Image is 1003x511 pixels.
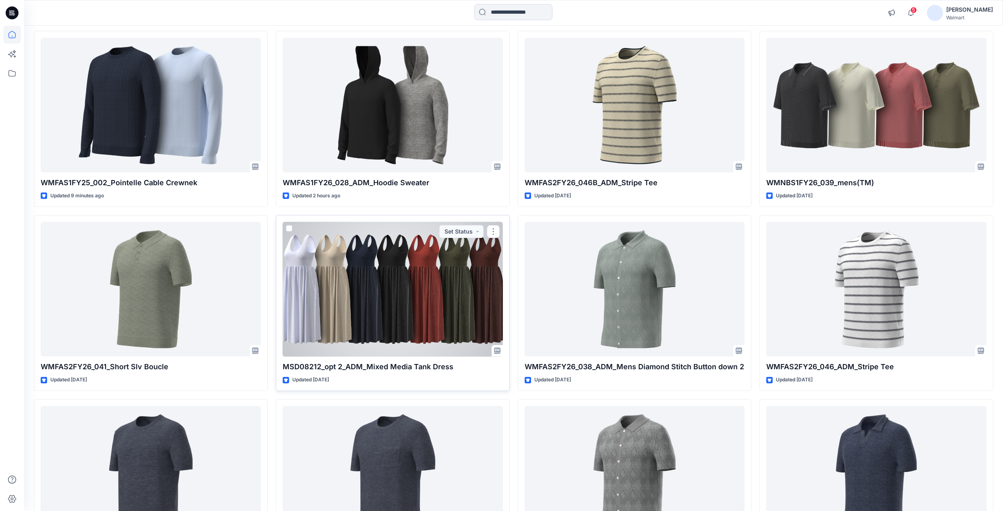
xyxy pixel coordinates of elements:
[534,376,571,384] p: Updated [DATE]
[525,38,745,173] a: WMFAS2FY26_046B_ADM_Stripe Tee
[766,38,986,173] a: WMNBS1FY26_039_mens(TM)
[910,7,917,13] span: 5
[292,192,340,200] p: Updated 2 hours ago
[946,14,993,21] div: Walmart
[292,376,329,384] p: Updated [DATE]
[946,5,993,14] div: [PERSON_NAME]
[525,361,745,372] p: WMFAS2FY26_038_ADM_Mens Diamond Stitch Button down 2
[41,361,261,372] p: WMFAS2FY26_041_Short Slv Boucle
[525,222,745,357] a: WMFAS2FY26_038_ADM_Mens Diamond Stitch Button down 2
[41,38,261,173] a: WMFAS1FY25_002_Pointelle Cable Crewnek
[283,222,503,357] a: MSD08212_opt 2_ADM_Mixed Media Tank Dress
[41,222,261,357] a: WMFAS2FY26_041_Short Slv Boucle
[283,38,503,173] a: WMFAS1FY26_028_ADM_Hoodie Sweater
[283,177,503,188] p: WMFAS1FY26_028_ADM_Hoodie Sweater
[776,192,813,200] p: Updated [DATE]
[50,192,104,200] p: Updated 9 minutes ago
[776,376,813,384] p: Updated [DATE]
[283,361,503,372] p: MSD08212_opt 2_ADM_Mixed Media Tank Dress
[41,177,261,188] p: WMFAS1FY25_002_Pointelle Cable Crewnek
[50,376,87,384] p: Updated [DATE]
[525,177,745,188] p: WMFAS2FY26_046B_ADM_Stripe Tee
[927,5,943,21] img: avatar
[534,192,571,200] p: Updated [DATE]
[766,177,986,188] p: WMNBS1FY26_039_mens(TM)
[766,222,986,357] a: WMFAS2FY26_046_ADM_Stripe Tee
[766,361,986,372] p: WMFAS2FY26_046_ADM_Stripe Tee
